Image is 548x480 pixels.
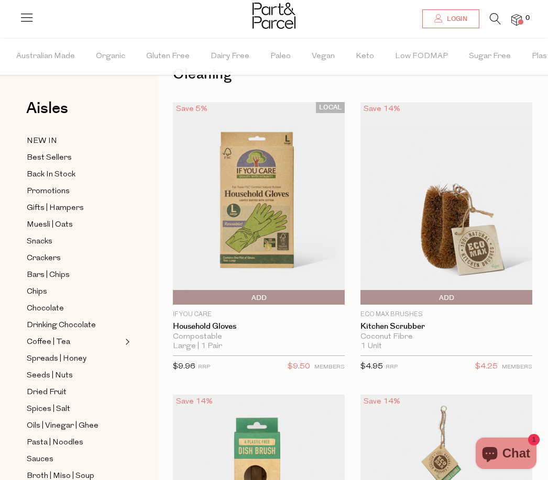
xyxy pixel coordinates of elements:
img: Household Gloves [173,102,345,305]
a: Household Gloves [173,322,345,331]
a: Chocolate [27,302,122,315]
a: Drinking Chocolate [27,319,122,332]
a: Coffee | Tea [27,336,122,349]
span: Low FODMAP [395,38,448,75]
a: Crackers [27,252,122,265]
span: Muesli | Oats [27,219,73,231]
span: Chips [27,286,47,298]
span: Gifts | Hampers [27,202,84,215]
small: MEMBERS [502,364,532,370]
a: Promotions [27,185,122,198]
a: Muesli | Oats [27,218,122,231]
a: Kitchen Scrubber [360,322,532,331]
span: Snacks [27,236,52,248]
span: LOCAL [316,102,345,113]
span: $9.96 [173,363,195,371]
a: Best Sellers [27,151,122,164]
span: Keto [356,38,374,75]
span: Sugar Free [469,38,511,75]
span: Best Sellers [27,152,72,164]
a: Spreads | Honey [27,352,122,365]
small: RRP [386,364,398,370]
span: Crackers [27,252,61,265]
span: Seeds | Nuts [27,370,73,382]
div: Compostable [173,332,345,342]
small: MEMBERS [314,364,345,370]
a: Chips [27,285,122,298]
inbox-online-store-chat: Shopify online store chat [473,438,540,472]
span: Drinking Chocolate [27,319,96,332]
span: Promotions [27,185,70,198]
a: Oils | Vinegar | Ghee [27,419,122,432]
div: Save 5% [173,102,211,116]
p: Eco Max Brushes [360,310,532,319]
span: Dairy Free [211,38,249,75]
span: Paleo [270,38,291,75]
p: If You Care [173,310,345,319]
a: Sauces [27,453,122,466]
span: $9.50 [288,360,310,374]
a: Snacks [27,235,122,248]
span: 1 Unit [360,342,382,351]
span: $4.25 [475,360,498,374]
span: Organic [96,38,125,75]
a: 0 [511,14,522,25]
img: Kitchen Scrubber [360,102,532,305]
small: RRP [198,364,210,370]
a: Bars | Chips [27,269,122,282]
span: NEW IN [27,135,57,148]
button: Add To Parcel [173,290,345,305]
a: Gifts | Hampers [27,202,122,215]
span: Pasta | Noodles [27,437,83,449]
a: Dried Fruit [27,386,122,399]
span: Sauces [27,453,53,466]
span: Bars | Chips [27,269,70,282]
span: Australian Made [16,38,75,75]
span: Vegan [312,38,335,75]
span: $4.95 [360,363,383,371]
div: Save 14% [173,395,216,409]
button: Add To Parcel [360,290,532,305]
a: Back In Stock [27,168,122,181]
span: Large | 1 Pair [173,342,222,351]
span: Gluten Free [146,38,190,75]
span: Login [444,15,467,24]
div: Save 14% [360,102,403,116]
span: Aisles [26,97,68,120]
div: Save 14% [360,395,403,409]
img: Part&Parcel [253,3,295,29]
a: Pasta | Noodles [27,436,122,449]
a: NEW IN [27,135,122,148]
span: Spices | Salt [27,403,70,416]
a: Login [422,9,479,28]
span: 0 [523,14,532,23]
button: Expand/Collapse Coffee | Tea [123,336,130,348]
a: Spices | Salt [27,403,122,416]
span: Spreads | Honey [27,353,86,365]
span: Chocolate [27,303,64,315]
span: Oils | Vinegar | Ghee [27,420,98,432]
span: Coffee | Tea [27,336,70,349]
div: Coconut Fibre [360,332,532,342]
span: Back In Stock [27,169,75,181]
span: Dried Fruit [27,386,67,399]
a: Aisles [26,101,68,127]
a: Seeds | Nuts [27,369,122,382]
